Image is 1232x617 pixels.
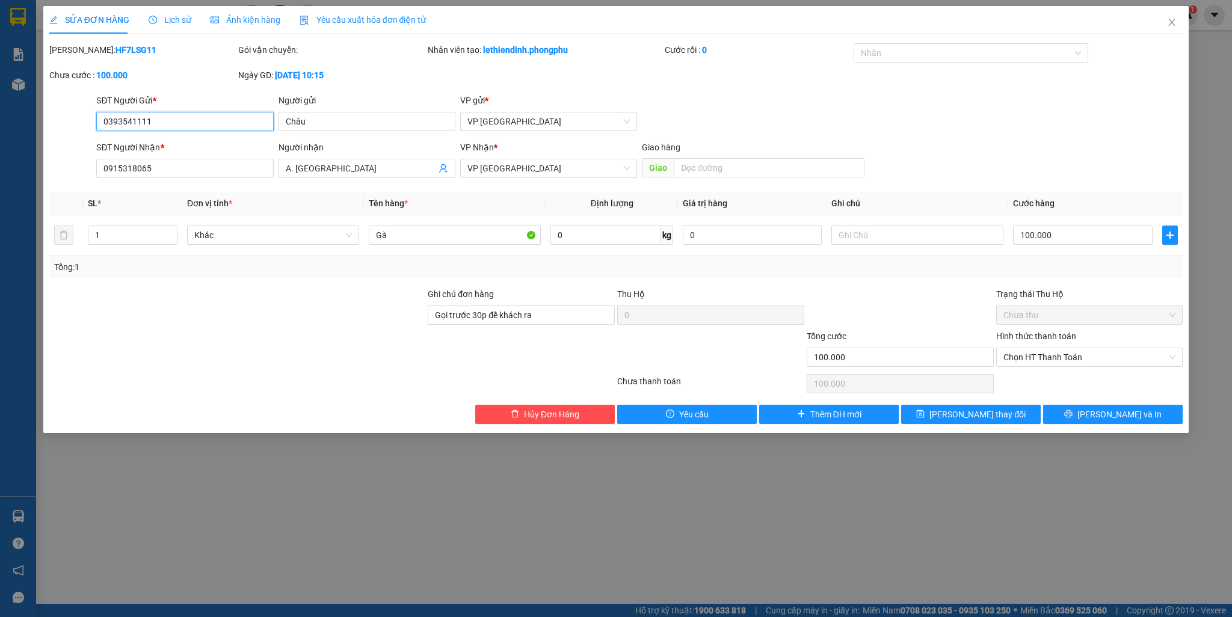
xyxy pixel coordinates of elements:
span: Định lượng [591,198,633,208]
span: clock-circle [149,16,157,24]
th: Ghi chú [827,192,1008,215]
input: Ghi Chú [831,226,1003,245]
button: Close [1155,6,1189,40]
div: Ngày GD: [238,69,425,82]
span: Thu Hộ [617,289,645,299]
b: HF7LSG11 [115,45,156,55]
span: edit [49,16,58,24]
button: deleteHủy Đơn Hàng [475,405,615,424]
span: Ảnh kiện hàng [211,15,280,25]
input: Dọc đường [674,158,864,177]
span: [PERSON_NAME] thay đổi [929,408,1026,421]
div: SĐT Người Gửi [96,94,273,107]
button: exclamation-circleYêu cầu [617,405,757,424]
span: Giao hàng [642,143,680,152]
span: Giao [642,158,674,177]
div: [PERSON_NAME]: [49,43,236,57]
div: Tổng: 1 [54,260,476,274]
input: Ghi chú đơn hàng [428,305,615,325]
span: kg [661,226,673,245]
div: Người nhận [279,141,455,154]
span: Đơn vị tính [187,198,232,208]
span: [PERSON_NAME] và In [1077,408,1162,421]
div: Gói vận chuyển: [238,43,425,57]
b: 100.000 [96,70,128,80]
span: printer [1064,410,1073,419]
button: plus [1162,226,1178,245]
span: Khác [194,226,352,244]
span: Lịch sử [149,15,191,25]
div: Người gửi [279,94,455,107]
b: 0 [702,45,707,55]
span: Chưa thu [1003,306,1176,324]
span: VP Đà Lạt [467,159,630,177]
button: plusThêm ĐH mới [759,405,899,424]
span: VP Đà Lạt [467,112,630,130]
label: Ghi chú đơn hàng [428,289,494,299]
span: close [1167,17,1177,27]
span: Tổng cước [807,331,846,341]
b: lethiendinh.phongphu [483,45,568,55]
label: Hình thức thanh toán [996,331,1076,341]
span: picture [211,16,219,24]
span: SỬA ĐƠN HÀNG [49,15,129,25]
span: Hủy Đơn Hàng [524,408,579,421]
span: delete [511,410,519,419]
span: plus [797,410,805,419]
div: Chưa thanh toán [616,375,805,396]
span: Yêu cầu [679,408,709,421]
span: plus [1163,230,1178,240]
span: Yêu cầu xuất hóa đơn điện tử [300,15,427,25]
div: Nhân viên tạo: [428,43,662,57]
span: Thêm ĐH mới [810,408,861,421]
span: user-add [439,164,448,173]
button: printer[PERSON_NAME] và In [1043,405,1183,424]
button: save[PERSON_NAME] thay đổi [901,405,1041,424]
div: SĐT Người Nhận [96,141,273,154]
div: Cước rồi : [665,43,852,57]
div: Chưa cước : [49,69,236,82]
span: Chọn HT Thanh Toán [1003,348,1176,366]
span: save [916,410,925,419]
button: delete [54,226,73,245]
span: exclamation-circle [666,410,674,419]
img: icon [300,16,309,25]
span: Cước hàng [1013,198,1055,208]
div: Trạng thái Thu Hộ [996,287,1183,301]
span: SL [88,198,97,208]
span: Tên hàng [369,198,408,208]
span: Giá trị hàng [683,198,727,208]
input: VD: Bàn, Ghế [369,226,541,245]
b: [DATE] 10:15 [275,70,324,80]
span: VP Nhận [460,143,494,152]
div: VP gửi [460,94,637,107]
